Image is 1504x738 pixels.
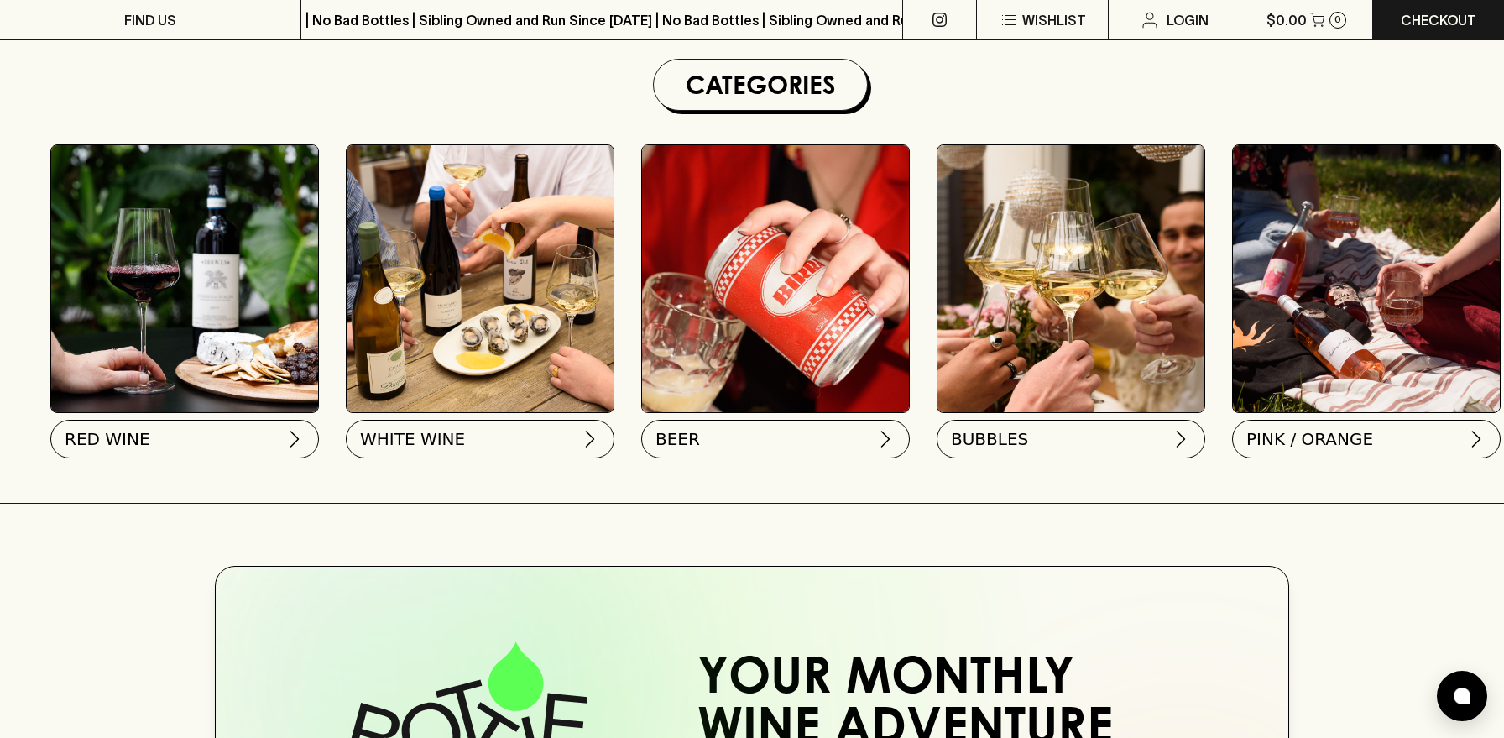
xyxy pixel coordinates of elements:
[124,10,176,30] p: FIND US
[347,145,614,412] img: optimise
[1167,10,1209,30] p: Login
[1454,688,1470,704] img: bubble-icon
[580,429,600,449] img: chevron-right.svg
[937,420,1205,458] button: BUBBLES
[1266,10,1307,30] p: $0.00
[875,429,896,449] img: chevron-right.svg
[1246,427,1373,451] span: PINK / ORANGE
[1232,420,1501,458] button: PINK / ORANGE
[661,66,860,103] h1: Categories
[51,145,318,412] img: Red Wine Tasting
[346,420,614,458] button: WHITE WINE
[937,145,1204,412] img: 2022_Festive_Campaign_INSTA-16 1
[1233,145,1500,412] img: gospel_collab-2 1
[951,427,1028,451] span: BUBBLES
[1466,429,1486,449] img: chevron-right.svg
[1334,15,1341,24] p: 0
[360,427,465,451] span: WHITE WINE
[1401,10,1476,30] p: Checkout
[1022,10,1086,30] p: Wishlist
[641,420,910,458] button: BEER
[285,429,305,449] img: chevron-right.svg
[1171,429,1191,449] img: chevron-right.svg
[65,427,150,451] span: RED WINE
[642,145,909,412] img: BIRRA_GOOD-TIMES_INSTA-2 1/optimise?auth=Mjk3MjY0ODMzMw__
[655,427,700,451] span: BEER
[50,420,319,458] button: RED WINE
